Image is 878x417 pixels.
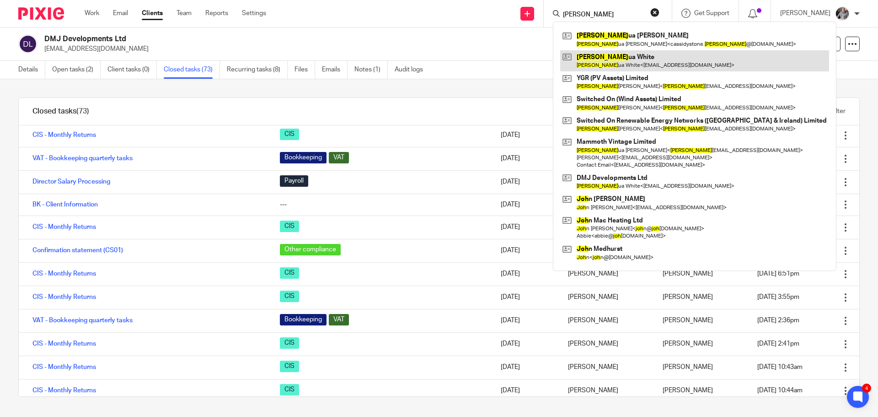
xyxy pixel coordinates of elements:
a: CIS - Monthly Returns [32,271,96,277]
a: Recurring tasks (8) [227,61,288,79]
span: [PERSON_NAME] [663,294,713,300]
span: (73) [76,108,89,115]
a: CIS - Monthly Returns [32,364,96,370]
span: [DATE] 6:51pm [757,271,799,277]
td: [DATE] [492,216,559,239]
span: CIS [280,221,299,232]
span: Bookkeeping [280,152,327,163]
a: CIS - Monthly Returns [32,341,96,347]
a: Emails [322,61,348,79]
div: 4 [862,384,871,393]
td: [PERSON_NAME] [559,332,653,356]
input: Search [562,11,644,19]
a: Client tasks (0) [107,61,157,79]
a: VAT - Bookkeeping quarterly tasks [32,317,133,324]
a: Notes (1) [354,61,388,79]
h1: Closed tasks [32,107,89,116]
span: [PERSON_NAME] [663,364,713,370]
td: [DATE] [492,286,559,309]
td: [PERSON_NAME] [559,379,653,402]
td: [DATE] [492,332,559,356]
p: [PERSON_NAME] [780,9,830,18]
a: Email [113,9,128,18]
td: [DATE] [492,356,559,379]
a: Team [177,9,192,18]
span: Filter [831,108,846,114]
a: Closed tasks (73) [164,61,220,79]
a: VAT - Bookkeeping quarterly tasks [32,155,133,162]
td: [PERSON_NAME] [559,356,653,379]
span: [DATE] 3:55pm [757,294,799,300]
a: Clients [142,9,163,18]
img: svg%3E [18,34,37,54]
a: Reports [205,9,228,18]
td: [PERSON_NAME] [559,262,653,286]
span: CIS [280,129,299,140]
a: Work [85,9,99,18]
span: [PERSON_NAME] [663,387,713,394]
a: CIS - Monthly Returns [32,294,96,300]
span: CIS [280,291,299,302]
span: CIS [280,384,299,395]
div: --- [280,200,482,209]
a: CIS - Monthly Returns [32,387,96,394]
span: [PERSON_NAME] [663,271,713,277]
span: CIS [280,337,299,349]
span: Payroll [280,175,308,187]
h2: DMJ Developments Ltd [44,34,597,44]
span: [DATE] 10:44am [757,387,803,394]
img: Pixie [18,7,64,20]
a: Audit logs [395,61,430,79]
td: [DATE] [492,194,559,216]
a: CIS - Monthly Returns [32,224,96,230]
td: [DATE] [492,239,559,262]
td: [DATE] [492,309,559,332]
td: [DATE] [492,262,559,286]
span: VAT [329,314,349,325]
a: Files [294,61,315,79]
span: Get Support [694,10,729,16]
img: -%20%20-%20studio@ingrained.co.uk%20for%20%20-20220223%20at%20101413%20-%201W1A2026.jpg [835,6,850,21]
span: CIS [280,361,299,372]
a: Director Salary Processing [32,179,110,185]
td: [DATE] [492,147,559,170]
td: [DATE] [492,170,559,194]
a: Settings [242,9,266,18]
td: [PERSON_NAME] [559,286,653,309]
span: CIS [280,267,299,279]
td: [PERSON_NAME] [559,309,653,332]
a: CIS - Monthly Returns [32,132,96,138]
button: Clear [650,8,659,17]
span: [PERSON_NAME] [663,317,713,324]
a: Confirmation statement (CS01) [32,247,123,254]
span: Other compliance [280,244,341,255]
span: VAT [329,152,349,163]
span: [DATE] 2:36pm [757,317,799,324]
span: [PERSON_NAME] [663,341,713,347]
a: Open tasks (2) [52,61,101,79]
span: [DATE] 10:43am [757,364,803,370]
a: BK - Client Information [32,201,98,208]
span: [DATE] 2:41pm [757,341,799,347]
a: Details [18,61,45,79]
td: [DATE] [492,124,559,147]
td: [DATE] [492,379,559,402]
p: [EMAIL_ADDRESS][DOMAIN_NAME] [44,44,735,54]
span: Bookkeeping [280,314,327,325]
